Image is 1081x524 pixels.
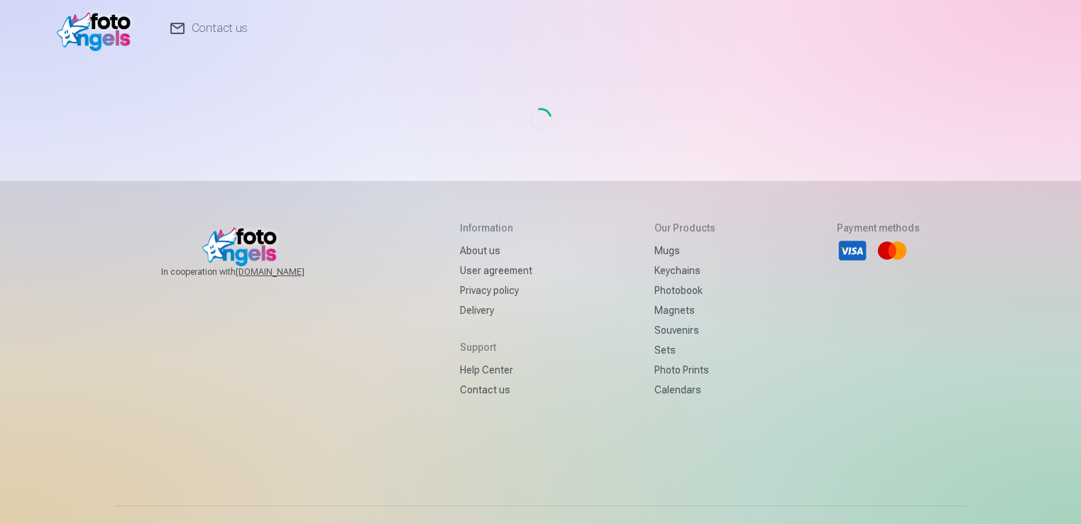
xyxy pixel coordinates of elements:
a: About us [460,241,532,261]
a: Help Center [460,360,532,380]
a: Photo prints [654,360,715,380]
a: Sets [654,340,715,360]
img: /fa1 [57,6,138,51]
a: Calendars [654,380,715,400]
h5: Payment methods [837,221,920,235]
a: Privacy policy [460,280,532,300]
a: Souvenirs [654,320,715,340]
a: Magnets [654,300,715,320]
a: Delivery [460,300,532,320]
a: User agreement [460,261,532,280]
span: In cooperation with [161,266,339,278]
a: Photobook [654,280,715,300]
a: Contact us [460,380,532,400]
a: [DOMAIN_NAME] [236,266,339,278]
h5: Information [460,221,532,235]
li: Mastercard [877,235,908,266]
a: Keychains [654,261,715,280]
li: Visa [837,235,868,266]
h5: Support [460,340,532,354]
a: Mugs [654,241,715,261]
h5: Our products [654,221,715,235]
